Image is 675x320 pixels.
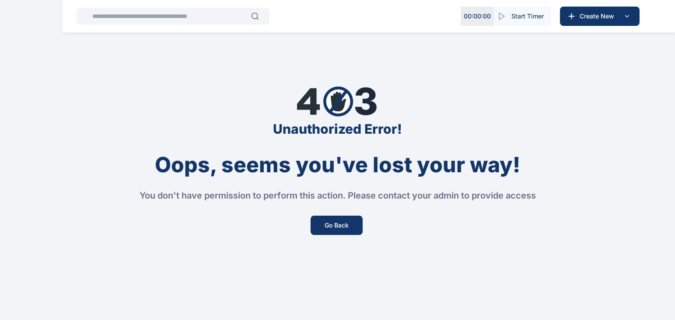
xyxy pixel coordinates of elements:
[464,12,491,21] p: 00 : 00 : 00
[576,12,622,21] span: Create New
[560,7,640,26] button: Create New
[140,189,536,202] div: You don't have permission to perform this action. Please contact your admin to provide access
[494,7,551,26] button: Start Timer
[311,216,363,235] button: Go Back
[273,121,402,137] div: Unauthorized Error!
[155,154,520,175] div: Oops, seems you've lost your way!
[511,12,544,21] span: Start Timer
